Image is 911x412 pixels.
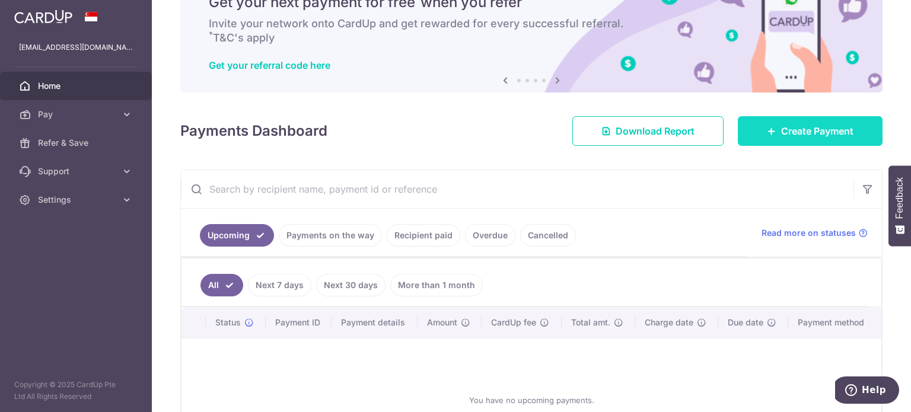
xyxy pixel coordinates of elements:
span: Refer & Save [38,137,116,149]
h4: Payments Dashboard [180,120,327,142]
iframe: Opens a widget where you can find more information [835,376,899,406]
span: Pay [38,108,116,120]
span: Create Payment [781,124,853,138]
th: Payment ID [266,307,332,338]
span: Status [215,317,241,328]
th: Payment details [332,307,418,338]
span: Due date [728,317,763,328]
input: Search by recipient name, payment id or reference [181,170,853,208]
a: Upcoming [200,224,274,247]
span: Read more on statuses [762,227,856,239]
a: Recipient paid [387,224,460,247]
span: Download Report [616,124,695,138]
span: Home [38,80,116,92]
a: Next 7 days [248,274,311,296]
span: CardUp fee [491,317,536,328]
a: All [200,274,243,296]
th: Payment method [788,307,881,338]
a: Read more on statuses [762,227,868,239]
a: Overdue [465,224,515,247]
span: Settings [38,194,116,206]
a: Download Report [572,116,724,146]
p: [EMAIL_ADDRESS][DOMAIN_NAME] [19,41,133,53]
span: Total amt. [571,317,610,328]
a: Payments on the way [279,224,382,247]
a: Get your referral code here [209,59,330,71]
a: More than 1 month [390,274,483,296]
a: Cancelled [520,224,576,247]
span: Charge date [645,317,693,328]
a: Next 30 days [316,274,386,296]
img: CardUp [14,9,72,24]
a: Create Payment [738,116,883,146]
span: Amount [427,317,457,328]
button: Feedback - Show survey [888,165,911,246]
span: Feedback [894,177,905,219]
span: Support [38,165,116,177]
h6: Invite your network onto CardUp and get rewarded for every successful referral. T&C's apply [209,17,854,45]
